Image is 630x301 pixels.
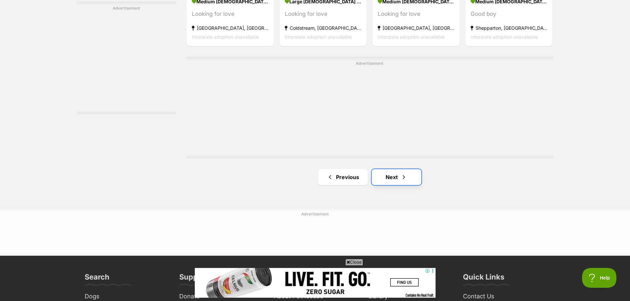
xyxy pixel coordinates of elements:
[318,169,368,185] a: Previous page
[85,272,109,285] h3: Search
[463,272,504,285] h3: Quick Links
[345,259,363,265] span: Close
[471,10,547,19] div: Good boy
[77,2,176,114] div: Advertisement
[192,34,259,40] span: Interstate adoption unavailable
[378,10,454,19] div: Looking for love
[209,69,530,152] iframe: Advertisement
[195,268,436,298] iframe: Advertisement
[378,34,445,40] span: Interstate adoption unavailable
[471,34,538,40] span: Interstate adoption unavailable
[179,272,208,285] h3: Support
[285,10,361,19] div: Looking for love
[471,23,547,32] strong: Shepparton, [GEOGRAPHIC_DATA]
[192,10,269,19] div: Looking for love
[186,169,553,185] nav: Pagination
[285,23,361,32] strong: Coldstream, [GEOGRAPHIC_DATA]
[285,34,352,40] span: Interstate adoption unavailable
[186,57,553,158] div: Advertisement
[582,268,617,288] iframe: Help Scout Beacon - Open
[378,23,454,32] strong: [GEOGRAPHIC_DATA], [GEOGRAPHIC_DATA]
[77,22,176,104] iframe: Advertisement
[192,23,269,32] strong: [GEOGRAPHIC_DATA], [GEOGRAPHIC_DATA]
[372,169,421,185] a: Next page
